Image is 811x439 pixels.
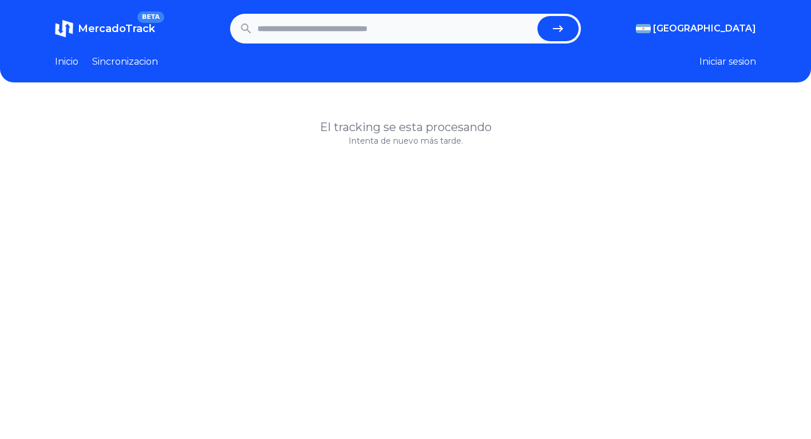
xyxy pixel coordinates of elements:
span: MercadoTrack [78,22,155,35]
span: BETA [137,11,164,23]
button: [GEOGRAPHIC_DATA] [636,22,756,35]
img: Argentina [636,24,651,33]
p: Intenta de nuevo más tarde. [55,135,756,147]
img: MercadoTrack [55,19,73,38]
a: Inicio [55,55,78,69]
a: MercadoTrackBETA [55,19,155,38]
span: [GEOGRAPHIC_DATA] [653,22,756,35]
a: Sincronizacion [92,55,158,69]
button: Iniciar sesion [699,55,756,69]
h1: El tracking se esta procesando [55,119,756,135]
